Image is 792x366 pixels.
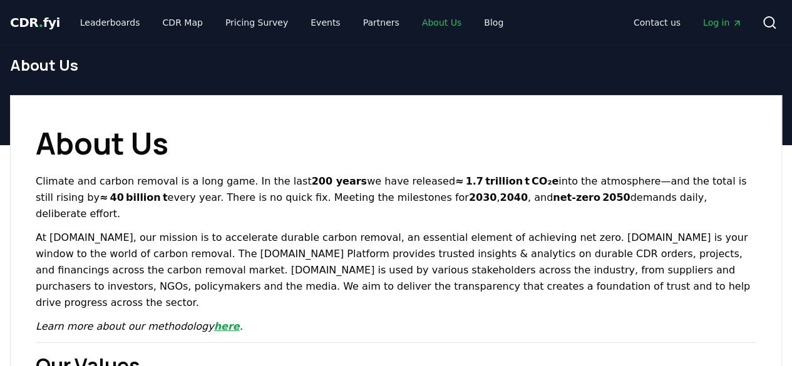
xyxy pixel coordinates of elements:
h1: About Us [36,121,756,166]
a: here [214,320,240,332]
h1: About Us [10,55,782,75]
a: About Us [412,11,471,34]
span: . [39,15,43,30]
nav: Main [70,11,513,34]
strong: net‑zero 2050 [553,191,630,203]
a: Contact us [624,11,691,34]
span: CDR fyi [10,15,60,30]
em: Learn more about our methodology . [36,320,243,332]
a: Events [301,11,350,34]
nav: Main [624,11,752,34]
a: Log in [693,11,752,34]
span: Log in [703,16,742,29]
strong: 200 years [312,175,367,187]
a: Pricing Survey [215,11,298,34]
a: CDR.fyi [10,14,60,31]
a: Blog [474,11,513,34]
strong: ≈ 40 billion t [100,191,168,203]
strong: 2040 [500,191,528,203]
a: Partners [353,11,409,34]
a: Leaderboards [70,11,150,34]
strong: 2030 [469,191,497,203]
a: CDR Map [153,11,213,34]
p: At [DOMAIN_NAME], our mission is to accelerate durable carbon removal, an essential element of ac... [36,230,756,311]
strong: ≈ 1.7 trillion t CO₂e [455,175,558,187]
p: Climate and carbon removal is a long game. In the last we have released into the atmosphere—and t... [36,173,756,222]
